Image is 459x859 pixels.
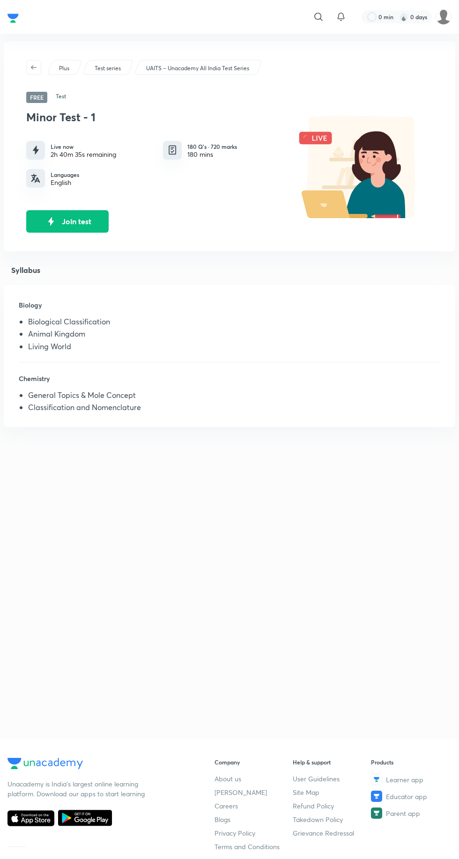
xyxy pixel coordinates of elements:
img: quiz info [167,144,178,156]
a: Blogs [215,815,293,824]
span: Careers [215,801,238,811]
img: streak [399,12,408,22]
h6: Products [371,758,449,766]
img: languages [31,174,40,183]
a: Takedown Policy [293,815,371,824]
h3: Minor Test - 1 [26,110,291,124]
h6: Company [215,758,293,766]
h6: Test [56,92,66,103]
a: Privacy Policy [215,828,293,838]
a: Refund Policy [293,801,371,811]
p: UAITS – Unacademy All India Test Series [146,64,249,73]
li: Biological Classification [28,317,440,330]
h6: 180 Q’s · 720 marks [187,142,237,151]
h6: Live now [51,142,116,151]
a: Company Logo [7,11,19,22]
p: Plus [59,64,69,73]
h4: Syllabus [4,266,455,274]
img: live-icon [44,214,58,228]
img: Learner app [371,774,382,785]
a: Plus [58,64,71,73]
h5: Biology [19,300,440,317]
h6: Help & support [293,758,371,766]
li: Living World [28,342,440,354]
span: Educator app [386,792,427,801]
a: Company Logo [7,758,188,771]
img: live [291,116,433,218]
a: Educator app [371,791,449,802]
a: Learner app [371,774,449,785]
a: Terms and Conditions [215,842,293,852]
img: live-icon [30,144,42,156]
p: Unacademy is India’s largest online learning platform. Download our apps to start learning [7,779,148,799]
button: Join test [26,210,109,233]
a: [PERSON_NAME] [215,787,293,797]
a: User Guidelines [293,774,371,784]
h6: Languages [51,170,79,179]
span: Free [26,92,47,103]
div: 180 mins [187,151,237,158]
a: About us [215,774,293,784]
a: UAITS – Unacademy All India Test Series [145,64,251,73]
img: Company Logo [7,758,83,769]
a: Careers [215,801,293,811]
li: General Topics & Mole Concept [28,391,440,403]
div: 2h 40m 35s remaining [51,151,116,158]
img: Company Logo [7,11,19,25]
li: Animal Kingdom [28,330,440,342]
img: mayank kumar [436,9,452,25]
li: Classification and Nomenclature [28,403,440,415]
div: English [51,179,79,186]
a: Site Map [293,787,371,797]
img: Parent app [371,808,382,819]
span: Learner app [386,775,423,785]
h5: Chemistry [19,374,440,391]
p: Test series [95,64,121,73]
a: Parent app [371,808,449,819]
span: Parent app [386,808,420,818]
a: Grievance Redressal [293,828,371,838]
a: Test series [93,64,123,73]
img: Educator app [371,791,382,802]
